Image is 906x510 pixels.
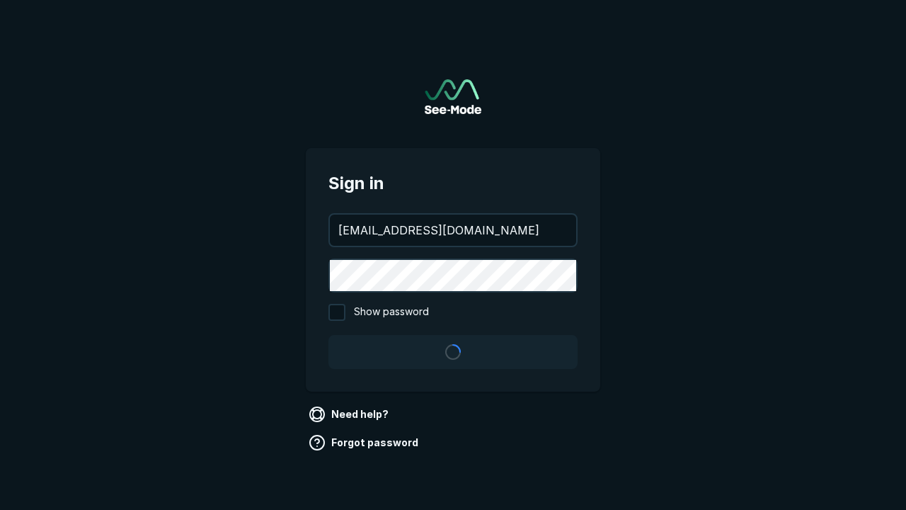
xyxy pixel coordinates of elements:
span: Sign in [328,171,578,196]
span: Show password [354,304,429,321]
img: See-Mode Logo [425,79,481,114]
a: Go to sign in [425,79,481,114]
input: your@email.com [330,215,576,246]
a: Need help? [306,403,394,426]
a: Forgot password [306,431,424,454]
